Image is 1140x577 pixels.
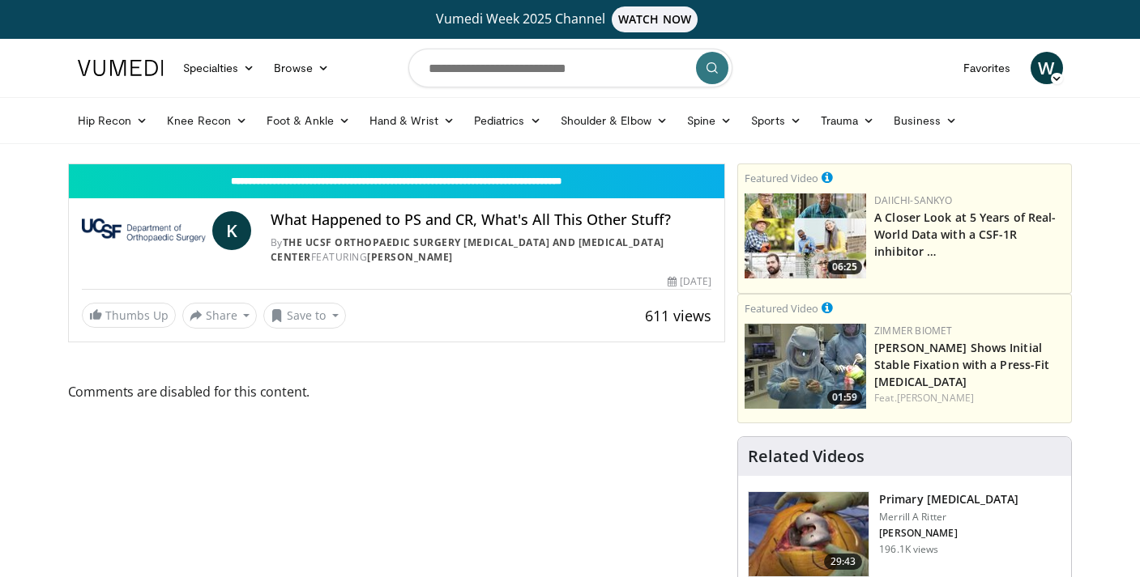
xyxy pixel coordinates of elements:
a: [PERSON_NAME] [897,391,974,405]
a: Sports [741,104,811,137]
a: Trauma [811,104,885,137]
a: Thumbs Up [82,303,176,328]
a: Spine [677,104,741,137]
a: 29:43 Primary [MEDICAL_DATA] Merrill A Ritter [PERSON_NAME] 196.1K views [748,491,1061,577]
span: 611 views [645,306,711,325]
h4: What Happened to PS and CR, What's All This Other Stuff? [271,211,711,229]
small: Featured Video [745,301,818,316]
span: 01:59 [827,390,862,405]
a: Favorites [954,52,1021,84]
span: 29:43 [824,554,863,570]
a: [PERSON_NAME] Shows Initial Stable Fixation with a Press-Fit [MEDICAL_DATA] [874,340,1049,389]
p: Merrill A Ritter [879,511,1018,524]
a: Foot & Ankle [257,104,360,137]
div: Feat. [874,391,1065,405]
a: Business [884,104,967,137]
a: Pediatrics [464,104,551,137]
span: 06:25 [827,260,862,274]
a: Specialties [173,52,265,84]
img: VuMedi Logo [78,60,164,76]
a: 01:59 [745,324,866,409]
a: W [1031,52,1063,84]
a: Vumedi Week 2025 ChannelWATCH NOW [80,6,1061,32]
a: Knee Recon [157,104,257,137]
img: 93c22cae-14d1-47f0-9e4a-a244e824b022.png.150x105_q85_crop-smart_upscale.jpg [745,193,866,278]
a: Hand & Wrist [360,104,464,137]
input: Search topics, interventions [408,49,732,87]
img: 6bc46ad6-b634-4876-a934-24d4e08d5fac.150x105_q85_crop-smart_upscale.jpg [745,324,866,409]
div: By FEATURING [271,235,711,265]
button: Share [182,303,258,329]
a: Zimmer Biomet [874,324,952,337]
a: The UCSF Orthopaedic Surgery [MEDICAL_DATA] and [MEDICAL_DATA] Center [271,235,664,264]
span: WATCH NOW [612,6,698,32]
div: [DATE] [668,274,711,289]
p: 196.1K views [879,543,938,556]
a: Daiichi-Sankyo [874,193,952,207]
a: Browse [264,52,339,84]
a: [PERSON_NAME] [367,250,453,264]
p: [PERSON_NAME] [879,527,1018,540]
h4: Related Videos [748,447,865,466]
img: 297061_3.png.150x105_q85_crop-smart_upscale.jpg [749,492,869,576]
small: Featured Video [745,171,818,185]
span: Comments are disabled for this content. [68,381,726,402]
a: Hip Recon [68,104,158,137]
a: A Closer Look at 5 Years of Real-World Data with a CSF-1R inhibitor … [874,210,1056,259]
a: 06:25 [745,193,866,278]
img: The UCSF Orthopaedic Surgery Arthritis and Joint Replacement Center [82,211,206,250]
button: Save to [263,303,346,329]
h3: Primary [MEDICAL_DATA] [879,491,1018,507]
a: Shoulder & Elbow [551,104,677,137]
a: K [212,211,251,250]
